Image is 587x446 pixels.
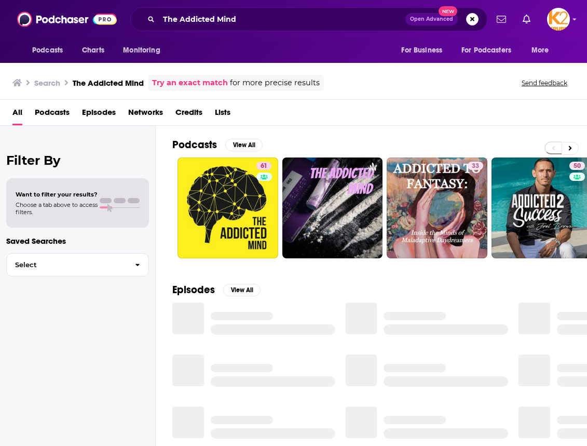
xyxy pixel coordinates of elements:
button: Open AdvancedNew [405,13,458,25]
span: Monitoring [123,43,160,58]
h2: Podcasts [172,138,217,151]
button: Send feedback [518,78,570,87]
span: For Business [401,43,442,58]
button: open menu [394,41,455,60]
h2: Episodes [172,283,215,296]
a: 33 [387,158,487,258]
a: Show notifications dropdown [493,10,510,28]
span: Logged in as K2Krupp [547,8,570,31]
span: Choose a tab above to access filters. [16,201,98,216]
a: Lists [215,104,230,125]
h2: Filter By [6,153,149,168]
span: Podcasts [32,43,63,58]
button: open menu [116,41,173,60]
a: Episodes [82,104,116,125]
p: Saved Searches [6,236,149,246]
button: Show profile menu [547,8,570,31]
a: Charts [75,41,111,60]
button: open menu [524,41,562,60]
div: Search podcasts, credits, & more... [130,7,487,31]
a: Networks [128,104,163,125]
span: More [531,43,549,58]
span: For Podcasters [461,43,511,58]
button: open menu [25,41,76,60]
input: Search podcasts, credits, & more... [159,11,405,28]
a: EpisodesView All [172,283,261,296]
a: 50 [569,162,585,170]
button: View All [223,284,261,296]
span: Open Advanced [410,17,453,22]
a: 33 [468,162,483,170]
h3: Search [34,78,60,88]
button: open menu [455,41,526,60]
a: PodcastsView All [172,138,263,151]
span: New [439,6,457,16]
a: Podcasts [35,104,70,125]
span: 61 [261,161,267,172]
span: 50 [574,161,581,172]
span: Want to filter your results? [16,191,98,198]
img: Podchaser - Follow, Share and Rate Podcasts [17,9,117,29]
a: 61 [256,162,271,170]
a: Show notifications dropdown [518,10,535,28]
a: Try an exact match [152,77,228,89]
h3: The Addicted Mind [73,78,144,88]
button: Select [6,253,149,277]
a: Credits [175,104,202,125]
img: User Profile [547,8,570,31]
span: for more precise results [230,77,320,89]
span: Charts [82,43,104,58]
button: View All [225,139,263,151]
a: 61 [178,158,278,258]
span: Select [7,261,127,268]
span: 33 [472,161,479,172]
a: All [12,104,22,125]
